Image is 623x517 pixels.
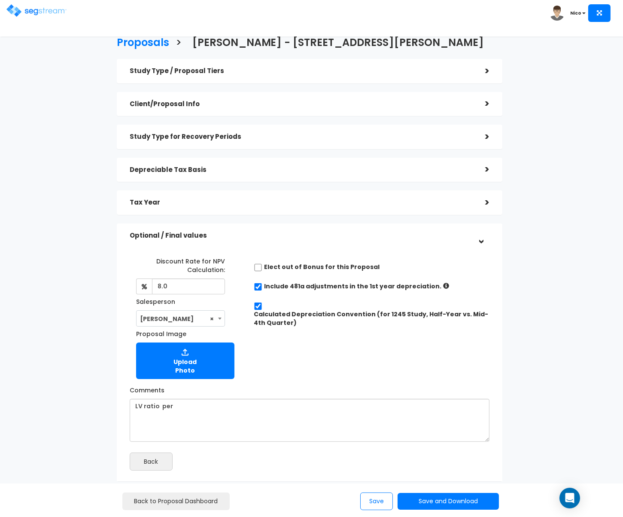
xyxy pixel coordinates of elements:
[130,453,173,471] button: Back
[130,383,164,395] label: Comments
[6,4,67,17] img: logo.png
[443,283,449,289] i: If checked: Increased depreciation = Aggregated Post-Study (up to Tax Year) – Prior Accumulated D...
[254,310,489,327] label: Calculated Depreciation Convention (for 1245 Study, Half-Year vs. Mid-4th Quarter)
[474,227,487,244] div: >
[130,133,472,141] h5: Study Type for Recovery Periods
[264,282,441,291] label: Include 481a adjustments in the 1st year depreciation.
[136,327,186,338] label: Proposal Image
[570,10,581,16] b: Nico
[186,28,484,55] a: [PERSON_NAME] - [STREET_ADDRESS][PERSON_NAME]
[136,254,225,274] label: Discount Rate for NPV Calculation:
[117,37,169,50] h3: Proposals
[136,310,225,327] span: Nico Suazo
[472,196,489,209] div: >
[136,294,175,306] label: Salesperson
[472,163,489,176] div: >
[122,493,230,510] a: Back to Proposal Dashboard
[176,37,182,50] h3: >
[472,64,489,78] div: >
[398,493,499,510] button: Save and Download
[360,493,393,510] button: Save
[130,199,472,206] h5: Tax Year
[472,130,489,144] div: >
[130,232,472,239] h5: Optional / Final values
[472,97,489,110] div: >
[130,67,472,75] h5: Study Type / Proposal Tiers
[110,28,169,55] a: Proposals
[137,311,225,327] span: Nico Suazo
[130,166,472,174] h5: Depreciable Tax Basis
[136,343,234,379] label: Upload Photo
[559,488,580,508] div: Open Intercom Messenger
[130,101,472,108] h5: Client/Proposal Info
[550,6,565,21] img: avatar.png
[264,263,380,271] label: Elect out of Bonus for this Proposal
[192,37,484,50] h3: [PERSON_NAME] - [STREET_ADDRESS][PERSON_NAME]
[180,347,190,358] img: Upload Icon
[210,311,214,327] span: ×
